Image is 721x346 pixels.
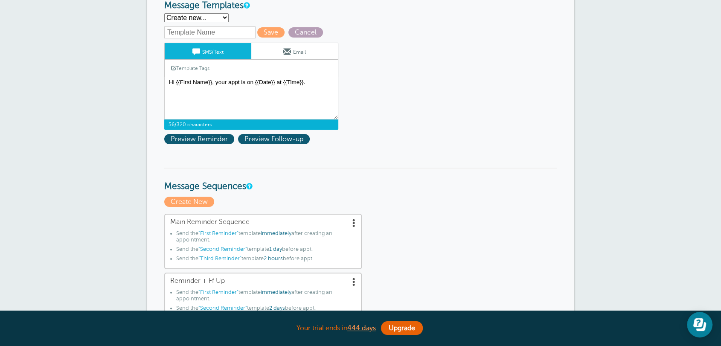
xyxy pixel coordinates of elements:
span: Cancel [288,27,323,38]
span: immediately [261,230,291,236]
a: Email [251,43,338,59]
h3: Message Sequences [164,168,557,192]
span: 2 hours [264,256,283,262]
span: Reminder + Ff Up [170,277,356,285]
div: Your trial ends in . [147,319,574,337]
li: Send the template before appt. [176,246,356,256]
span: 1 day [269,246,282,252]
span: Preview Reminder [164,134,234,144]
a: Save [257,29,288,36]
a: Message Sequences allow you to setup multiple reminder schedules that can use different Message T... [246,183,251,189]
span: "First Reminder" [198,230,238,236]
a: 444 days [347,324,376,332]
input: Template Name [164,26,256,38]
li: Send the template after creating an appointment. [176,289,356,305]
span: "First Reminder" [198,289,238,295]
a: SMS/Text [165,43,251,59]
a: Main Reminder Sequence Send the"First Reminder"templateimmediatelyafter creating an appointment.S... [164,214,362,269]
span: Main Reminder Sequence [170,218,356,226]
span: immediately [261,289,291,295]
li: Send the template after creating an appointment. [176,230,356,246]
a: Upgrade [381,321,423,335]
span: 56/320 characters [164,119,338,130]
span: "Second Reminder" [198,305,247,311]
a: Preview Follow-up [238,135,312,143]
h3: Message Templates [164,0,557,11]
span: "Third Reminder" [198,256,241,262]
a: This is the wording for your reminder and follow-up messages. You can create multiple templates i... [244,3,249,8]
iframe: Resource center [687,312,712,337]
span: Preview Follow-up [238,134,310,144]
li: Send the template before appt. [176,256,356,265]
a: Create New [164,198,216,206]
a: Template Tags [165,60,216,76]
li: Send the template before appt. [176,305,356,314]
a: Preview Reminder [164,135,238,143]
span: Save [257,27,285,38]
textarea: Hi {{First Name}}, your {{Service}} appointment with [PERSON_NAME], [PERSON_NAME] & [PERSON_NAME]... [164,77,338,119]
a: Cancel [288,29,325,36]
span: "Second Reminder" [198,246,247,252]
span: 2 days [269,305,285,311]
span: Create New [164,197,214,207]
